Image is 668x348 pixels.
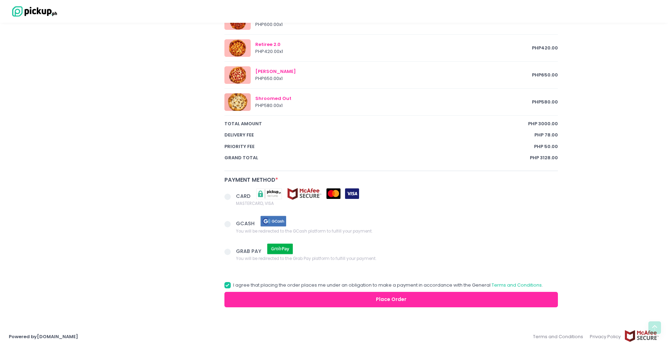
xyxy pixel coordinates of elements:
[236,200,359,207] span: MASTERCARD, VISA
[224,132,535,139] span: Delivery Fee
[287,188,322,200] img: mcafee-secure
[533,330,587,343] a: Terms and Conditions
[236,247,263,254] span: GRAB PAY
[236,255,376,262] span: You will be redirected to the Grab Pay platform to fulfill your payment.
[255,95,532,102] div: Shroomed Out
[224,143,534,150] span: Priority Fee
[255,68,532,75] div: [PERSON_NAME]
[236,227,372,234] span: You will be redirected to the GCash platform to fulfill your payment.
[255,21,532,28] div: PHP 600.00 x 1
[9,5,58,18] img: logo
[224,176,558,184] div: Payment Method
[252,188,287,200] img: pickupsecure
[624,330,659,342] img: mcafee-secure
[587,330,625,343] a: Privacy Policy
[534,132,558,139] span: PHP 78.00
[532,45,558,52] span: PHP 420.00
[345,188,359,199] img: visa
[255,41,532,48] div: Retiree 2.0
[224,154,530,161] span: Grand total
[224,120,528,127] span: total amount
[528,120,558,127] span: PHP 3000.00
[9,333,78,340] a: Powered by[DOMAIN_NAME]
[236,220,256,227] span: GCASH
[530,154,558,161] span: PHP 3128.00
[224,292,558,308] button: Place Order
[255,102,532,109] div: PHP 580.00 x 1
[255,75,532,82] div: PHP 650.00 x 1
[255,48,532,55] div: PHP 420.00 x 1
[534,143,558,150] span: PHP 50.00
[263,243,298,255] img: grab pay
[256,215,291,227] img: gcash
[492,282,542,288] a: Terms and Conditions
[236,192,252,199] span: CARD
[532,99,558,106] span: PHP 580.00
[326,188,340,199] img: mastercard
[224,282,543,289] label: I agree that placing the order places me under an obligation to make a payment in accordance with...
[532,72,558,79] span: PHP 650.00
